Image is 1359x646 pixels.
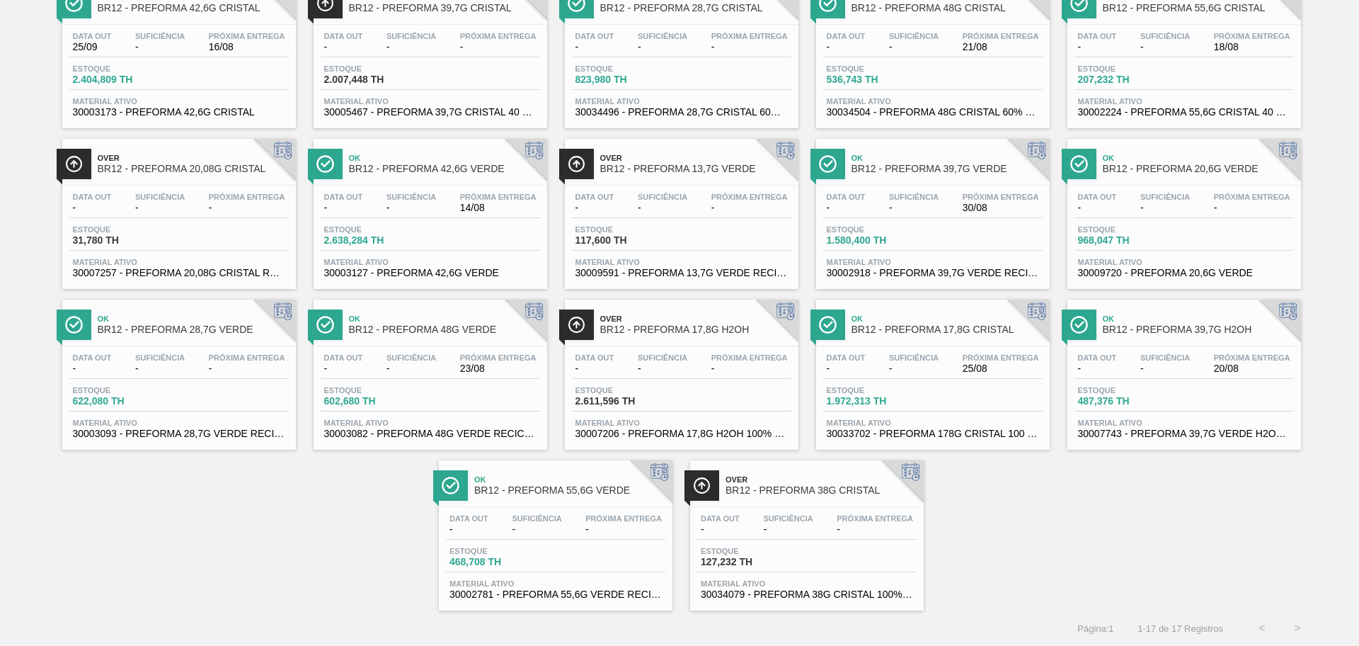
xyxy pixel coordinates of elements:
span: 968,047 TH [1078,235,1177,246]
span: - [827,42,866,52]
img: Ícone [65,316,83,334]
span: Suficiência [889,193,939,201]
span: Próxima Entrega [585,514,662,523]
span: Material ativo [449,579,662,588]
span: Data out [827,353,866,362]
span: 30007206 - PREFORMA 17,8G H2OH 100% RECICLADA [575,429,788,439]
span: 1.972,313 TH [827,396,926,407]
span: - [711,363,788,374]
span: - [701,524,740,535]
a: ÍconeOkBR12 - PREFORMA 48G VERDEData out-Suficiência-Próxima Entrega23/08Estoque602,680 THMateria... [303,289,554,450]
span: Próxima Entrega [837,514,913,523]
span: 25/09 [73,42,112,52]
a: ÍconeOkBR12 - PREFORMA 39,7G VERDEData out-Suficiência-Próxima Entrega30/08Estoque1.580,400 THMat... [805,128,1057,289]
span: 30003127 - PREFORMA 42,6G VERDE [324,268,537,278]
span: 823,980 TH [575,74,675,85]
span: 30007743 - PREFORMA 39,7G VERDE H2OH RECICLADA [1078,429,1290,439]
span: Ok [851,314,1043,323]
span: 14/08 [460,203,537,213]
a: ÍconeOkBR12 - PREFORMA 28,7G VERDEData out-Suficiência-Próxima Entrega-Estoque622,080 THMaterial ... [52,289,303,450]
span: BR12 - PREFORMA 20,08G CRISTAL [98,164,289,174]
span: Material ativo [73,97,285,106]
img: Ícone [65,155,83,173]
span: BR12 - PREFORMA 17,8G CRISTAL [851,324,1043,335]
span: 468,708 TH [449,557,549,567]
span: 20/08 [1214,363,1290,374]
span: - [1140,42,1190,52]
span: Material ativo [1078,97,1290,106]
button: > [1280,611,1315,646]
span: 127,232 TH [701,557,800,567]
span: Próxima Entrega [460,32,537,40]
span: Material ativo [73,419,285,427]
span: Data out [827,193,866,201]
span: - [575,42,614,52]
span: 30/08 [963,203,1039,213]
span: Material ativo [73,258,285,266]
span: - [209,363,285,374]
img: Ícone [1070,316,1088,334]
span: Material ativo [1078,419,1290,427]
span: Over [600,154,791,162]
span: Próxima Entrega [711,32,788,40]
span: 31,780 TH [73,235,172,246]
span: Suficiência [386,353,436,362]
span: Data out [73,32,112,40]
span: 2.638,284 TH [324,235,423,246]
span: - [324,363,363,374]
span: - [638,363,687,374]
span: Estoque [1078,64,1177,73]
span: - [73,363,112,374]
span: Material ativo [324,419,537,427]
span: - [827,363,866,374]
span: Estoque [575,225,675,234]
span: - [889,363,939,374]
span: Ok [349,154,540,162]
span: Estoque [324,225,423,234]
span: Data out [1078,193,1117,201]
span: BR12 - PREFORMA 20,6G VERDE [1103,164,1294,174]
span: - [135,42,185,52]
span: - [711,42,788,52]
span: 16/08 [209,42,285,52]
span: BR12 - PREFORMA 17,8G H2OH [600,324,791,335]
span: Estoque [73,64,172,73]
span: Material ativo [575,258,788,266]
span: Estoque [827,225,926,234]
span: Data out [701,514,740,523]
span: Suficiência [135,353,185,362]
span: Data out [324,353,363,362]
span: BR12 - PREFORMA 48G VERDE [349,324,540,335]
span: Data out [575,353,614,362]
span: - [1214,203,1290,213]
img: Ícone [316,155,334,173]
span: BR12 - PREFORMA 28,7G CRISTAL [600,3,791,13]
span: Estoque [1078,386,1177,395]
span: Suficiência [135,193,185,201]
span: - [324,42,363,52]
span: Próxima Entrega [711,193,788,201]
span: - [1078,203,1117,213]
span: Suficiência [135,32,185,40]
a: ÍconeOverBR12 - PREFORMA 17,8G H2OHData out-Suficiência-Próxima Entrega-Estoque2.611,596 THMateri... [554,289,805,450]
span: Suficiência [386,32,436,40]
span: - [638,42,687,52]
span: Estoque [1078,225,1177,234]
span: Estoque [575,386,675,395]
span: Data out [324,32,363,40]
span: Ok [474,475,665,484]
span: 18/08 [1214,42,1290,52]
img: Ícone [442,477,459,494]
span: Estoque [701,547,800,555]
span: Material ativo [324,258,537,266]
span: Material ativo [827,97,1039,106]
span: Data out [324,193,363,201]
span: Suficiência [889,32,939,40]
span: 1.580,400 TH [827,235,926,246]
span: Ok [1103,314,1294,323]
a: ÍconeOverBR12 - PREFORMA 13,7G VERDEData out-Suficiência-Próxima Entrega-Estoque117,600 THMateria... [554,128,805,289]
span: Próxima Entrega [963,193,1039,201]
img: Ícone [568,316,585,334]
span: - [1140,363,1190,374]
span: Próxima Entrega [1214,193,1290,201]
